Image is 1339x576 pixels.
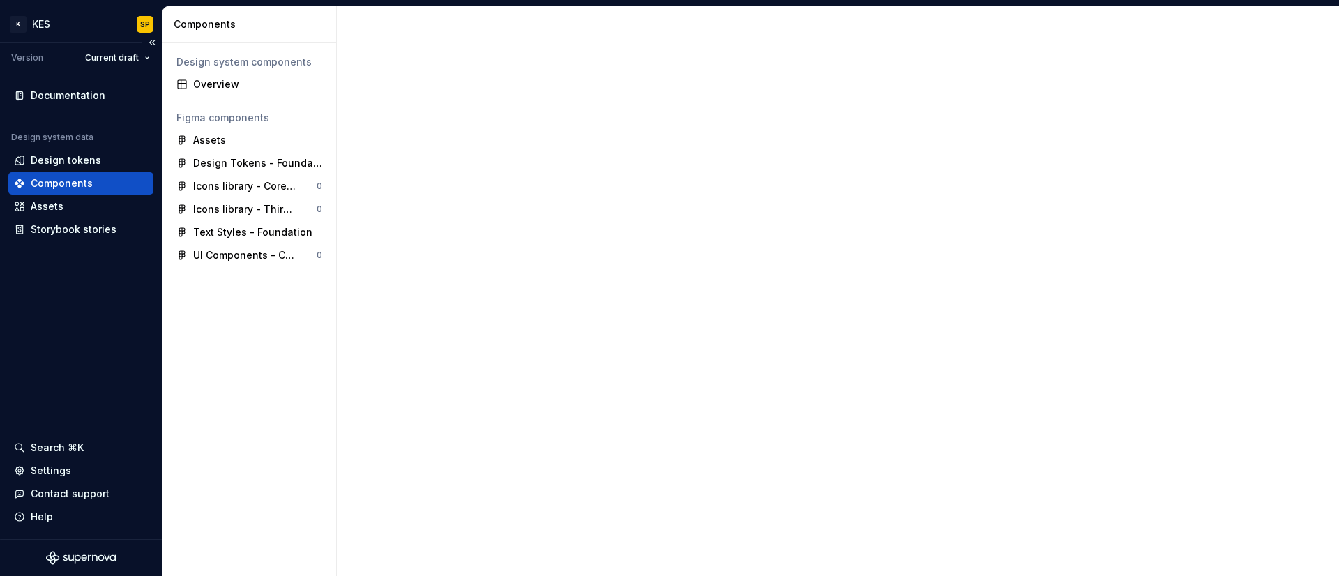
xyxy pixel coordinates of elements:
[46,551,116,565] svg: Supernova Logo
[176,55,322,69] div: Design system components
[193,179,297,193] div: Icons library - Core Icons
[317,204,322,215] div: 0
[11,52,43,63] div: Version
[142,33,162,52] button: Collapse sidebar
[8,218,153,241] a: Storybook stories
[8,195,153,218] a: Assets
[317,181,322,192] div: 0
[140,19,150,30] div: SP
[193,202,297,216] div: Icons library - Third Party Icons
[8,149,153,172] a: Design tokens
[8,460,153,482] a: Settings
[10,16,27,33] div: K
[8,437,153,459] button: Search ⌘K
[8,172,153,195] a: Components
[31,464,71,478] div: Settings
[171,175,328,197] a: Icons library - Core Icons0
[31,487,109,501] div: Contact support
[193,77,322,91] div: Overview
[31,222,116,236] div: Storybook stories
[171,152,328,174] a: Design Tokens - Foundation
[31,176,93,190] div: Components
[8,483,153,505] button: Contact support
[193,156,322,170] div: Design Tokens - Foundation
[171,244,328,266] a: UI Components - Core0
[193,225,312,239] div: Text Styles - Foundation
[79,48,156,68] button: Current draft
[32,17,50,31] div: KES
[176,111,322,125] div: Figma components
[193,248,297,262] div: UI Components - Core
[171,221,328,243] a: Text Styles - Foundation
[317,250,322,261] div: 0
[11,132,93,143] div: Design system data
[8,84,153,107] a: Documentation
[193,133,226,147] div: Assets
[8,506,153,528] button: Help
[31,199,63,213] div: Assets
[171,198,328,220] a: Icons library - Third Party Icons0
[171,129,328,151] a: Assets
[31,441,84,455] div: Search ⌘K
[31,153,101,167] div: Design tokens
[3,9,159,39] button: KKESSP
[174,17,331,31] div: Components
[31,510,53,524] div: Help
[171,73,328,96] a: Overview
[85,52,139,63] span: Current draft
[31,89,105,103] div: Documentation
